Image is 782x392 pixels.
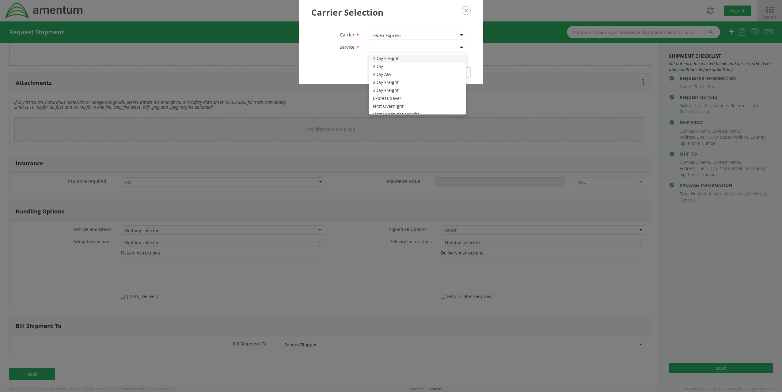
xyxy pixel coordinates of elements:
div: 3Day Freight [369,86,466,94]
div: First Overnight Freight [369,110,466,118]
div: FedEx Express [372,32,401,39]
div: 2Day Freight [369,78,466,86]
div: 1Day Freight [369,55,466,62]
span: Service [340,44,355,50]
div: 2Day AM [369,70,466,78]
div: 2Day [369,62,466,70]
h3: Carrier Selection [311,6,471,18]
div: First Overnight [369,102,466,110]
div: Express Saver [369,94,466,102]
span: Carrier [340,32,355,38]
